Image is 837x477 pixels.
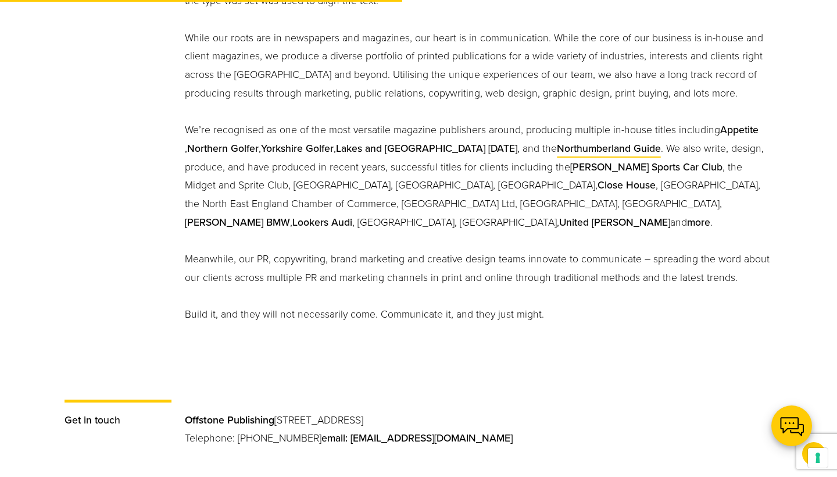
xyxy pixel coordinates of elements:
[321,432,513,444] a: email: [EMAIL_ADDRESS][DOMAIN_NAME]
[185,411,772,467] p: [STREET_ADDRESS] Telephone: [PHONE_NUMBER]
[292,216,352,229] a: Lookers Audi
[598,179,656,191] a: Close House
[185,29,772,103] p: While our roots are in newspapers and magazines, our heart is in communication. While the core of...
[687,216,710,229] a: more
[336,143,517,155] a: Lakes and [GEOGRAPHIC_DATA] [DATE]
[559,216,670,229] a: United [PERSON_NAME]
[187,143,259,155] a: Northern Golfer
[557,143,661,155] a: Northumberland Guide
[261,143,334,155] a: Yorkshire Golfer
[65,411,171,430] p: Get in touch
[185,216,290,229] a: [PERSON_NAME] BMW
[185,250,772,287] p: Meanwhile, our PR, copywriting, brand marketing and creative design teams innovate to communicate...
[185,305,772,324] p: Build it, and they will not necessarily come. Communicate it, and they just might.
[720,124,759,136] a: Appetite
[185,414,274,426] strong: Offstone Publishing
[570,161,722,173] a: [PERSON_NAME] Sports Car Club
[808,448,828,468] button: Your consent preferences for tracking technologies
[185,121,772,232] p: We’re recognised as one of the most versatile magazine publishers around, producing multiple in-h...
